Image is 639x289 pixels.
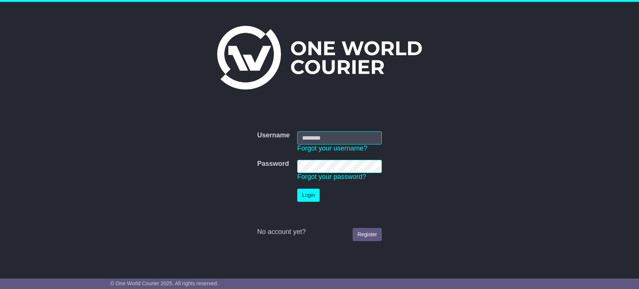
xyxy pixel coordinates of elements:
[257,131,290,140] label: Username
[257,228,382,236] div: No account yet?
[110,280,219,286] span: © One World Courier 2025. All rights reserved.
[297,173,366,180] a: Forgot your password?
[353,228,382,241] a: Register
[257,160,289,168] label: Password
[297,144,367,152] a: Forgot your username?
[217,26,422,89] img: One World
[297,189,320,202] button: Login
